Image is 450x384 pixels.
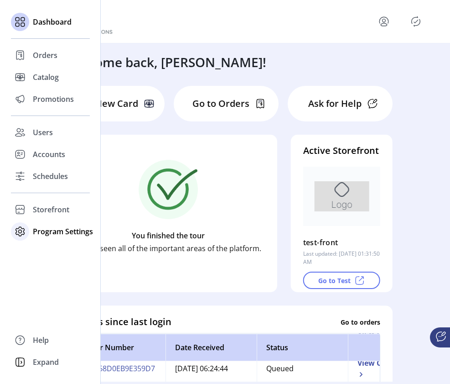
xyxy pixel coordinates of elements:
[33,50,57,61] span: Orders
[409,14,423,29] button: Publisher Panel
[257,353,348,384] td: Queued
[166,353,257,384] td: [DATE] 06:24:44
[192,97,249,110] p: Go to Orders
[303,235,338,250] p: test-front
[33,357,59,368] span: Expand
[33,16,72,27] span: Dashboard
[33,94,74,105] span: Promotions
[33,127,53,138] span: Users
[303,144,380,158] h4: Active Storefront
[377,14,391,29] button: menu
[76,243,261,254] p: You’ve seen all of the important areas of the platform.
[33,226,93,237] span: Program Settings
[33,149,65,160] span: Accounts
[166,334,257,361] th: Date Received
[348,353,407,384] td: View Cards
[33,171,68,182] span: Schedules
[303,272,380,289] button: Go to Test
[257,334,348,361] th: Status
[72,315,171,329] h4: Orders since last login
[308,97,362,110] p: Ask for Help
[132,230,205,241] p: You finished the tour
[33,204,69,215] span: Storefront
[66,53,266,72] h3: Welcome back, [PERSON_NAME]!
[72,334,166,361] th: Order Number
[341,317,380,326] p: Go to orders
[33,335,49,346] span: Help
[303,250,380,266] p: Last updated: [DATE] 01:31:50 AM
[33,72,59,83] span: Catalog
[76,97,138,110] p: Add New Card
[72,353,166,384] td: 589Z68D0EB9E359D7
